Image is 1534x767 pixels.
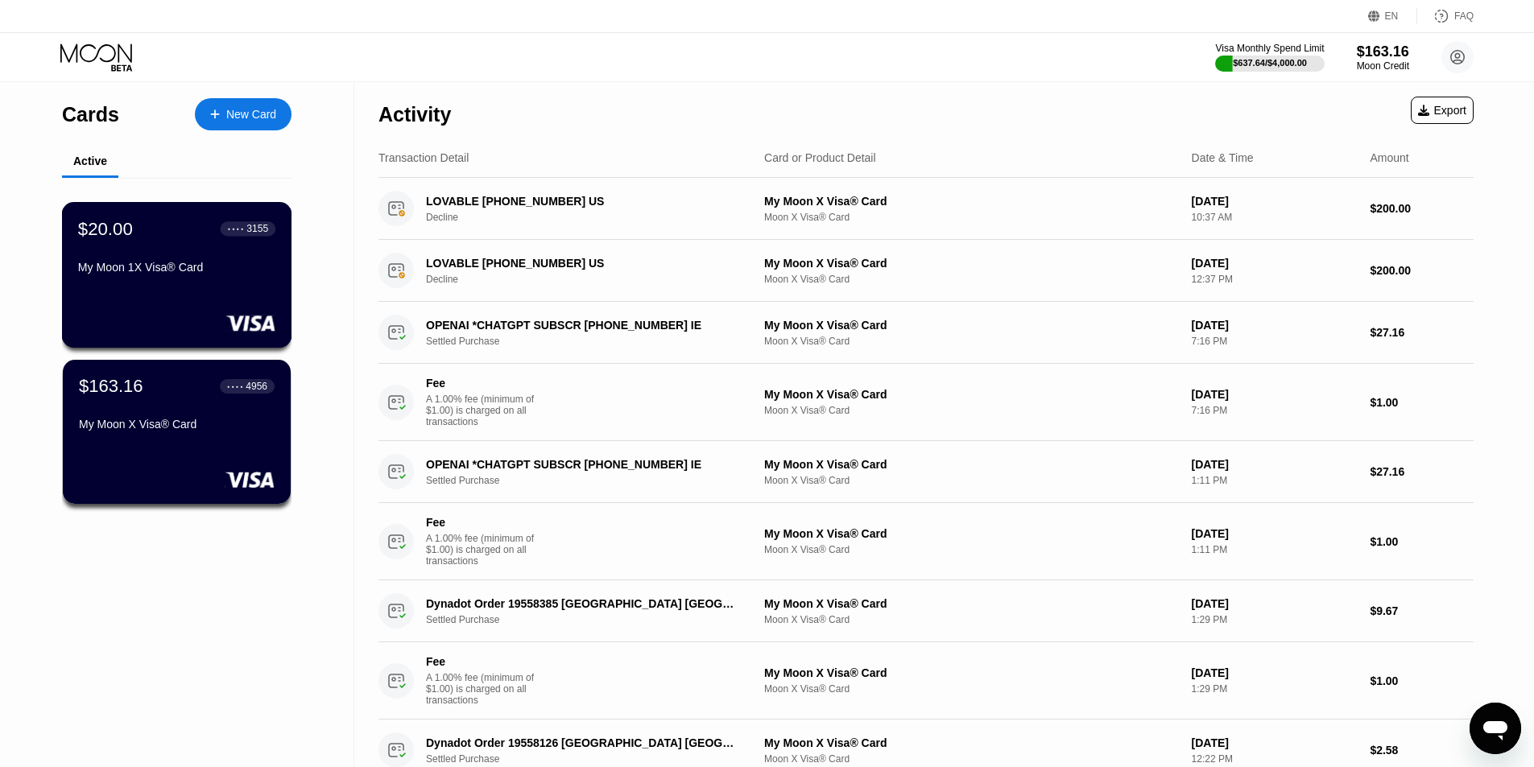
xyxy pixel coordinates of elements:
[1370,604,1474,617] div: $9.67
[426,516,539,529] div: Fee
[1370,326,1474,339] div: $27.16
[764,405,1179,416] div: Moon X Visa® Card
[1418,104,1466,117] div: Export
[378,302,1474,364] div: OPENAI *CHATGPT SUBSCR [PHONE_NUMBER] IESettled PurchaseMy Moon X Visa® CardMoon X Visa® Card[DAT...
[1233,58,1307,68] div: $637.64 / $4,000.00
[764,527,1179,540] div: My Moon X Visa® Card
[378,642,1474,720] div: FeeA 1.00% fee (minimum of $1.00) is charged on all transactionsMy Moon X Visa® CardMoon X Visa® ...
[378,151,469,164] div: Transaction Detail
[1192,544,1358,555] div: 1:11 PM
[78,261,275,274] div: My Moon 1X Visa® Card
[426,655,539,668] div: Fee
[426,394,547,427] div: A 1.00% fee (minimum of $1.00) is charged on all transactions
[1370,744,1474,757] div: $2.58
[764,336,1179,347] div: Moon X Visa® Card
[426,195,738,208] div: LOVABLE [PHONE_NUMBER] US
[1370,535,1474,548] div: $1.00
[378,580,1474,642] div: Dynadot Order 19558385 [GEOGRAPHIC_DATA] [GEOGRAPHIC_DATA]Settled PurchaseMy Moon X Visa® CardMoo...
[1192,405,1358,416] div: 7:16 PM
[1357,60,1409,72] div: Moon Credit
[195,98,292,130] div: New Card
[1192,388,1358,401] div: [DATE]
[426,336,762,347] div: Settled Purchase
[63,360,291,504] div: $163.16● ● ● ●4956My Moon X Visa® Card
[1370,202,1474,215] div: $200.00
[1192,319,1358,332] div: [DATE]
[246,381,267,392] div: 4956
[764,753,1179,765] div: Moon X Visa® Card
[426,458,738,471] div: OPENAI *CHATGPT SUBSCR [PHONE_NUMBER] IE
[73,155,107,167] div: Active
[378,441,1474,503] div: OPENAI *CHATGPT SUBSCR [PHONE_NUMBER] IESettled PurchaseMy Moon X Visa® CardMoon X Visa® Card[DAT...
[1368,8,1417,24] div: EN
[378,364,1474,441] div: FeeA 1.00% fee (minimum of $1.00) is charged on all transactionsMy Moon X Visa® CardMoon X Visa® ...
[1215,43,1324,72] div: Visa Monthly Spend Limit$637.64/$4,000.00
[1192,475,1358,486] div: 1:11 PM
[426,614,762,625] div: Settled Purchase
[764,212,1179,223] div: Moon X Visa® Card
[228,226,244,231] div: ● ● ● ●
[378,240,1474,302] div: LOVABLE [PHONE_NUMBER] USDeclineMy Moon X Visa® CardMoon X Visa® Card[DATE]12:37 PM$200.00
[79,418,275,431] div: My Moon X Visa® Card
[1192,597,1358,610] div: [DATE]
[79,376,143,397] div: $163.16
[1192,151,1254,164] div: Date & Time
[1192,458,1358,471] div: [DATE]
[764,597,1179,610] div: My Moon X Visa® Card
[246,223,268,234] div: 3155
[764,195,1179,208] div: My Moon X Visa® Card
[426,736,738,749] div: Dynadot Order 19558126 [GEOGRAPHIC_DATA] [GEOGRAPHIC_DATA]
[426,672,547,706] div: A 1.00% fee (minimum of $1.00) is charged on all transactions
[1192,195,1358,208] div: [DATE]
[378,503,1474,580] div: FeeA 1.00% fee (minimum of $1.00) is charged on all transactionsMy Moon X Visa® CardMoon X Visa® ...
[764,736,1179,749] div: My Moon X Visa® Card
[426,475,762,486] div: Settled Purchase
[1192,683,1358,695] div: 1:29 PM
[1192,212,1358,223] div: 10:37 AM
[1357,43,1409,60] div: $163.16
[1370,151,1408,164] div: Amount
[1411,97,1474,124] div: Export
[426,319,738,332] div: OPENAI *CHATGPT SUBSCR [PHONE_NUMBER] IE
[1192,257,1358,270] div: [DATE]
[764,544,1179,555] div: Moon X Visa® Card
[227,384,243,389] div: ● ● ● ●
[378,178,1474,240] div: LOVABLE [PHONE_NUMBER] USDeclineMy Moon X Visa® CardMoon X Visa® Card[DATE]10:37 AM$200.00
[1192,614,1358,625] div: 1:29 PM
[426,377,539,390] div: Fee
[1215,43,1324,54] div: Visa Monthly Spend Limit
[1357,43,1409,72] div: $163.16Moon Credit
[764,666,1179,679] div: My Moon X Visa® Card
[426,533,547,567] div: A 1.00% fee (minimum of $1.00) is charged on all transactions
[1454,10,1474,22] div: FAQ
[1192,336,1358,347] div: 7:16 PM
[78,218,133,239] div: $20.00
[1370,264,1474,277] div: $200.00
[764,388,1179,401] div: My Moon X Visa® Card
[764,151,876,164] div: Card or Product Detail
[63,203,291,347] div: $20.00● ● ● ●3155My Moon 1X Visa® Card
[1470,703,1521,754] iframe: Button to launch messaging window
[426,274,762,285] div: Decline
[764,458,1179,471] div: My Moon X Visa® Card
[1192,736,1358,749] div: [DATE]
[426,212,762,223] div: Decline
[1192,753,1358,765] div: 12:22 PM
[378,103,451,126] div: Activity
[1417,8,1474,24] div: FAQ
[426,257,738,270] div: LOVABLE [PHONE_NUMBER] US
[1192,274,1358,285] div: 12:37 PM
[764,274,1179,285] div: Moon X Visa® Card
[426,597,738,610] div: Dynadot Order 19558385 [GEOGRAPHIC_DATA] [GEOGRAPHIC_DATA]
[426,753,762,765] div: Settled Purchase
[1385,10,1399,22] div: EN
[764,257,1179,270] div: My Moon X Visa® Card
[1192,527,1358,540] div: [DATE]
[764,683,1179,695] div: Moon X Visa® Card
[1370,465,1474,478] div: $27.16
[226,108,276,122] div: New Card
[764,319,1179,332] div: My Moon X Visa® Card
[764,475,1179,486] div: Moon X Visa® Card
[764,614,1179,625] div: Moon X Visa® Card
[1192,666,1358,679] div: [DATE]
